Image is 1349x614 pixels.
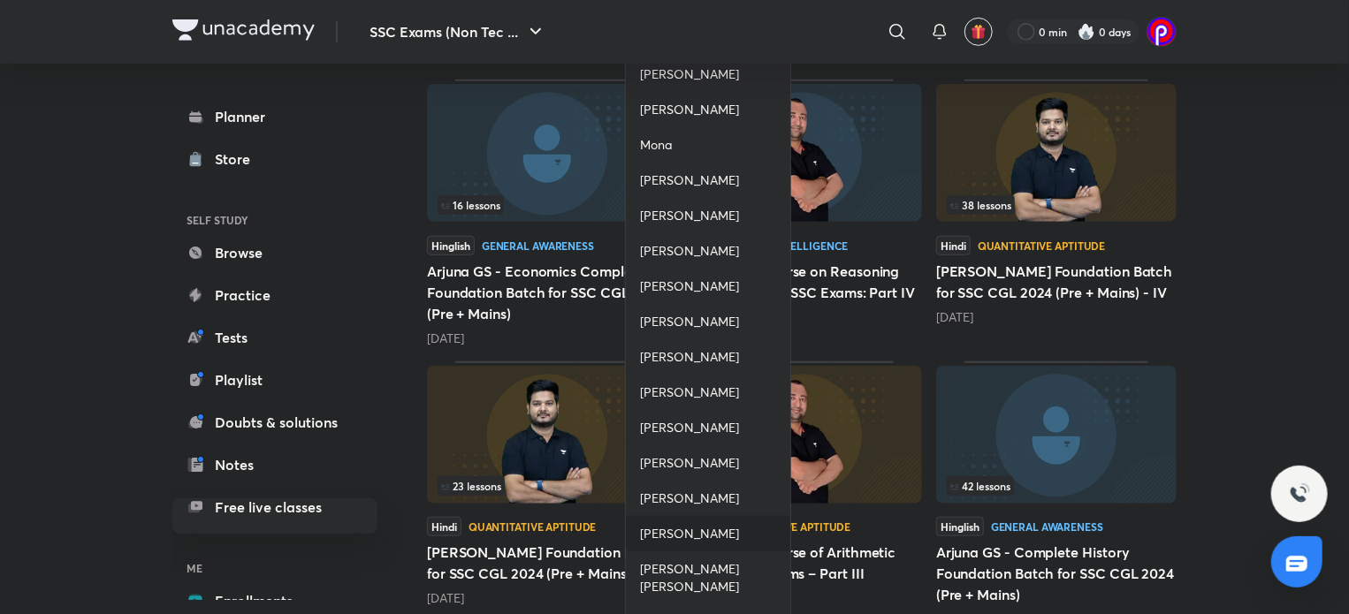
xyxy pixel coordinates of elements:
[640,242,739,260] span: [PERSON_NAME]
[947,476,1166,496] div: left
[359,14,557,49] button: SSC Exams (Non Tec ...
[427,517,461,536] span: Hindi
[640,171,739,189] span: [PERSON_NAME]
[427,80,667,346] div: Arjuna GS - Economics Complete Foundation Batch for SSC CGL 2024 (Pre + Mains)
[427,236,475,255] span: Hinglish
[482,240,594,251] div: General Awareness
[626,92,790,127] a: [PERSON_NAME]
[172,320,377,355] a: Tests
[427,261,667,324] h5: Arjuna GS - Economics Complete Foundation Batch for SSC CGL 2024 (Pre + Mains)
[682,542,922,584] h5: Foundation Course of Arithmetic Maths : SSC Exams – Part III
[682,589,922,607] div: 1 year ago
[978,240,1105,251] div: Quantitative Aptitude
[172,19,315,41] img: Company Logo
[682,308,922,326] div: 1 year ago
[692,195,911,215] div: left
[626,551,790,604] a: [PERSON_NAME] [PERSON_NAME]
[438,195,657,215] div: left
[936,366,1177,504] img: Thumbnail
[172,19,315,45] a: Company Logo
[626,269,790,304] a: [PERSON_NAME]
[947,476,1166,496] div: infocontainer
[1078,23,1095,41] img: streak
[947,476,1166,496] div: infosection
[936,517,984,536] span: Hinglish
[640,136,672,154] span: Mona
[640,489,739,507] span: [PERSON_NAME]
[640,525,739,542] span: [PERSON_NAME]
[438,195,657,215] div: infosection
[626,127,790,163] a: Mona
[1147,17,1177,47] img: PRETAM DAS
[427,84,667,222] img: Thumbnail
[682,80,922,346] div: Foundation Course on Reasoning (Basic to High) - SSC Exams: Part IV
[950,481,1010,491] span: 42 lessons
[640,101,739,118] span: [PERSON_NAME]
[427,589,667,607] div: 1 year ago
[626,375,790,410] div: [PERSON_NAME]
[172,235,377,270] a: Browse
[626,481,790,516] a: [PERSON_NAME]
[172,99,377,134] a: Planner
[692,476,911,496] div: left
[640,419,739,436] span: [PERSON_NAME]
[626,304,790,339] a: [PERSON_NAME]
[936,84,1177,222] img: Thumbnail
[991,521,1103,532] div: General Awareness
[640,454,739,472] span: [PERSON_NAME]
[172,362,377,398] a: Playlist
[626,339,790,375] a: [PERSON_NAME]
[936,308,1177,326] div: 1 year ago
[640,277,739,295] span: [PERSON_NAME]
[692,476,911,496] div: infocontainer
[438,476,657,496] div: infocontainer
[936,80,1177,346] div: Arjuna Maths Foundation Batch for SSC CGL 2024 (Pre + Mains) - IV
[427,330,667,347] div: 1 year ago
[682,84,922,222] img: Thumbnail
[215,148,261,170] div: Store
[172,205,377,235] h6: SELF STUDY
[950,200,1011,210] span: 38 lessons
[469,521,596,532] div: Quantitative Aptitude
[626,233,790,269] a: [PERSON_NAME]
[438,476,657,496] div: infosection
[441,200,500,210] span: 16 lessons
[441,481,501,491] span: 23 lessons
[626,445,790,481] a: [PERSON_NAME]
[1289,483,1310,504] img: ttu
[947,195,1166,215] div: left
[626,410,790,445] a: [PERSON_NAME]
[172,141,377,177] a: Store
[172,447,377,482] a: Notes
[427,366,667,504] img: Thumbnail
[626,163,790,198] a: [PERSON_NAME]
[947,195,1166,215] div: infosection
[626,516,790,551] a: [PERSON_NAME]
[172,553,377,583] h6: ME
[936,236,971,255] span: Hindi
[172,489,377,525] a: Free live classes
[626,198,790,233] a: [PERSON_NAME]
[936,542,1177,605] h5: Arjuna GS - Complete History Foundation Batch for SSC CGL 2024 (Pre + Mains)
[172,405,377,440] a: Doubts & solutions
[936,261,1177,303] h5: [PERSON_NAME] Foundation Batch for SSC CGL 2024 (Pre + Mains) - IV
[438,195,657,215] div: infocontainer
[626,57,790,92] a: [PERSON_NAME]
[692,476,911,496] div: infosection
[172,277,377,313] a: Practice
[692,195,911,215] div: infocontainer
[427,542,667,584] h5: [PERSON_NAME] Foundation Batch for SSC CGL 2024 (Pre + Mains) - V
[640,383,739,401] span: [PERSON_NAME]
